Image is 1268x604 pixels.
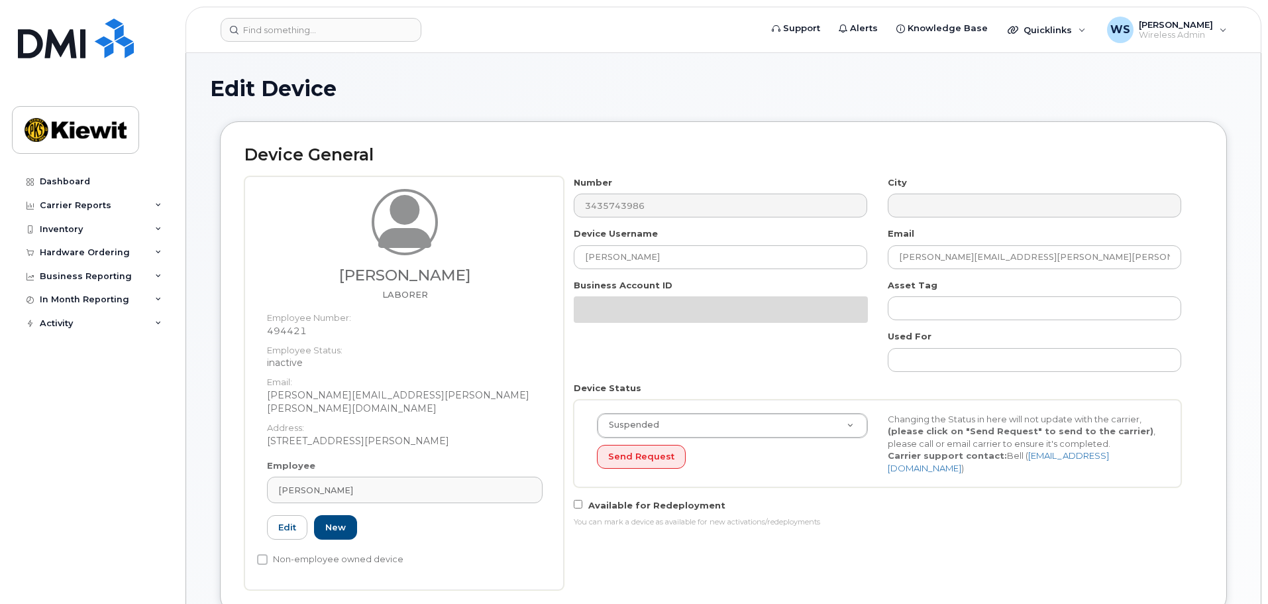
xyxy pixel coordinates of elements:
[574,382,641,394] label: Device Status
[888,279,937,292] label: Asset Tag
[888,450,1007,461] strong: Carrier support contact:
[244,146,1202,164] h2: Device General
[210,77,1237,100] h1: Edit Device
[314,515,357,540] a: New
[382,289,428,300] span: Job title
[267,389,543,415] dd: [PERSON_NAME][EMAIL_ADDRESS][PERSON_NAME][PERSON_NAME][DOMAIN_NAME]
[574,500,582,509] input: Available for Redeployment
[267,415,543,434] dt: Address:
[597,445,686,469] button: Send Request
[588,500,725,511] span: Available for Redeployment
[267,515,307,540] a: Edit
[267,477,543,503] a: [PERSON_NAME]
[267,369,543,389] dt: Email:
[574,279,672,292] label: Business Account ID
[574,227,658,240] label: Device Username
[888,426,1153,436] strong: (please click on "Send Request" to send to the carrier)
[257,554,268,565] input: Non-employee owned device
[267,324,543,337] dd: 494421
[278,484,353,497] span: [PERSON_NAME]
[267,305,543,324] dt: Employee Number:
[257,552,403,568] label: Non-employee owned device
[574,517,1181,528] div: You can mark a device as available for new activations/redeployments
[267,356,543,369] dd: inactive
[267,459,315,472] label: Employee
[267,337,543,357] dt: Employee Status:
[888,450,1109,473] a: [EMAIL_ADDRESS][DOMAIN_NAME]
[574,176,612,189] label: Number
[598,414,867,438] a: Suspended
[267,267,543,284] h3: [PERSON_NAME]
[888,176,907,189] label: City
[878,413,1169,475] div: Changing the Status in here will not update with the carrier, , please call or email carrier to e...
[601,419,659,431] span: Suspended
[267,434,543,448] dd: [STREET_ADDRESS][PERSON_NAME]
[888,330,931,343] label: Used For
[888,227,914,240] label: Email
